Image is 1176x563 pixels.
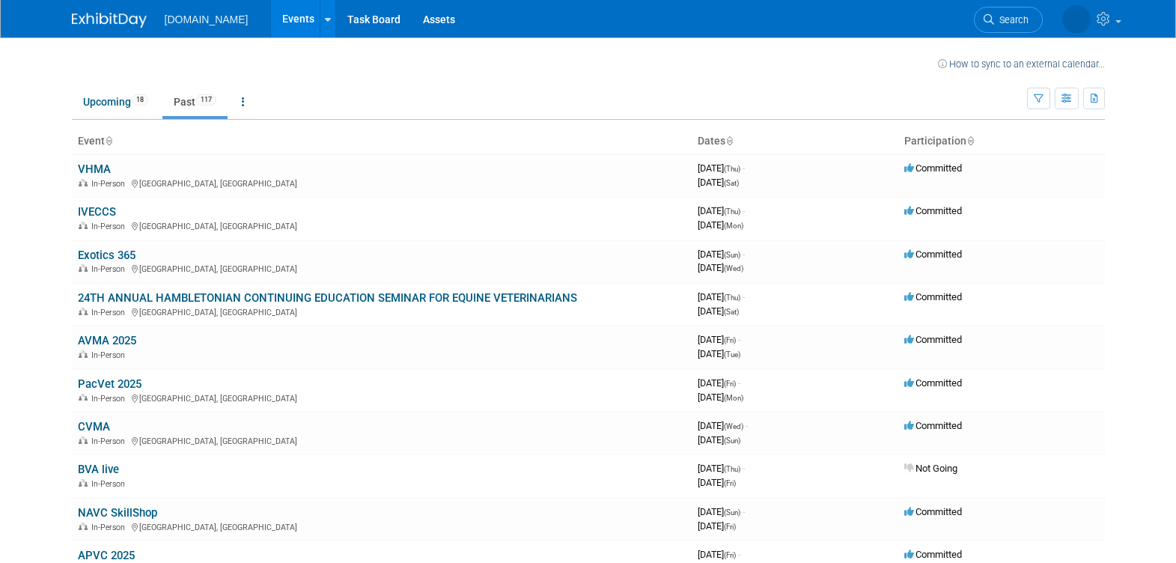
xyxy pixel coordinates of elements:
[904,291,962,302] span: Committed
[724,422,743,430] span: (Wed)
[725,135,733,147] a: Sort by Start Date
[904,249,962,260] span: Committed
[78,549,135,562] a: APVC 2025
[78,177,686,189] div: [GEOGRAPHIC_DATA], [GEOGRAPHIC_DATA]
[698,506,745,517] span: [DATE]
[698,434,740,445] span: [DATE]
[91,523,130,532] span: In-Person
[698,520,736,532] span: [DATE]
[698,377,740,389] span: [DATE]
[72,129,692,154] th: Event
[78,392,686,404] div: [GEOGRAPHIC_DATA], [GEOGRAPHIC_DATA]
[743,249,745,260] span: -
[91,179,130,189] span: In-Person
[724,380,736,388] span: (Fri)
[78,434,686,446] div: [GEOGRAPHIC_DATA], [GEOGRAPHIC_DATA]
[79,350,88,358] img: In-Person Event
[79,436,88,444] img: In-Person Event
[904,549,962,560] span: Committed
[743,205,745,216] span: -
[105,135,112,147] a: Sort by Event Name
[724,207,740,216] span: (Thu)
[698,162,745,174] span: [DATE]
[724,308,739,316] span: (Sat)
[692,129,898,154] th: Dates
[72,88,159,116] a: Upcoming18
[746,420,748,431] span: -
[994,14,1029,25] span: Search
[78,219,686,231] div: [GEOGRAPHIC_DATA], [GEOGRAPHIC_DATA]
[78,305,686,317] div: [GEOGRAPHIC_DATA], [GEOGRAPHIC_DATA]
[724,336,736,344] span: (Fri)
[698,219,743,231] span: [DATE]
[79,179,88,186] img: In-Person Event
[132,94,148,106] span: 18
[724,394,743,402] span: (Mon)
[91,308,130,317] span: In-Person
[974,7,1043,33] a: Search
[724,436,740,445] span: (Sun)
[904,506,962,517] span: Committed
[724,479,736,487] span: (Fri)
[743,162,745,174] span: -
[724,222,743,230] span: (Mon)
[72,13,147,28] img: ExhibitDay
[698,249,745,260] span: [DATE]
[78,463,119,476] a: BVA live
[78,334,136,347] a: AVMA 2025
[898,129,1105,154] th: Participation
[78,162,111,176] a: VHMA
[79,222,88,229] img: In-Person Event
[698,420,748,431] span: [DATE]
[743,506,745,517] span: -
[938,58,1105,70] a: How to sync to an external calendar...
[698,305,739,317] span: [DATE]
[724,350,740,359] span: (Tue)
[904,420,962,431] span: Committed
[196,94,216,106] span: 117
[79,523,88,530] img: In-Person Event
[698,463,745,474] span: [DATE]
[79,479,88,487] img: In-Person Event
[78,291,577,305] a: 24TH ANNUAL HAMBLETONIAN CONTINUING EDUCATION SEMINAR FOR EQUINE VETERINARIANS
[738,549,740,560] span: -
[724,293,740,302] span: (Thu)
[78,205,116,219] a: IVECCS
[738,334,740,345] span: -
[724,165,740,173] span: (Thu)
[698,262,743,273] span: [DATE]
[738,377,740,389] span: -
[743,291,745,302] span: -
[904,377,962,389] span: Committed
[78,506,157,520] a: NAVC SkillShop
[724,523,736,531] span: (Fri)
[91,394,130,404] span: In-Person
[724,508,740,517] span: (Sun)
[78,420,110,433] a: CVMA
[724,251,740,259] span: (Sun)
[698,392,743,403] span: [DATE]
[1062,5,1091,34] img: Taimir Loyola
[904,162,962,174] span: Committed
[91,436,130,446] span: In-Person
[78,262,686,274] div: [GEOGRAPHIC_DATA], [GEOGRAPHIC_DATA]
[698,291,745,302] span: [DATE]
[698,348,740,359] span: [DATE]
[724,179,739,187] span: (Sat)
[724,465,740,473] span: (Thu)
[698,549,740,560] span: [DATE]
[904,205,962,216] span: Committed
[91,479,130,489] span: In-Person
[78,249,135,262] a: Exotics 365
[79,264,88,272] img: In-Person Event
[966,135,974,147] a: Sort by Participation Type
[904,463,957,474] span: Not Going
[79,394,88,401] img: In-Person Event
[724,551,736,559] span: (Fri)
[698,177,739,188] span: [DATE]
[724,264,743,273] span: (Wed)
[743,463,745,474] span: -
[698,334,740,345] span: [DATE]
[91,222,130,231] span: In-Person
[165,13,249,25] span: [DOMAIN_NAME]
